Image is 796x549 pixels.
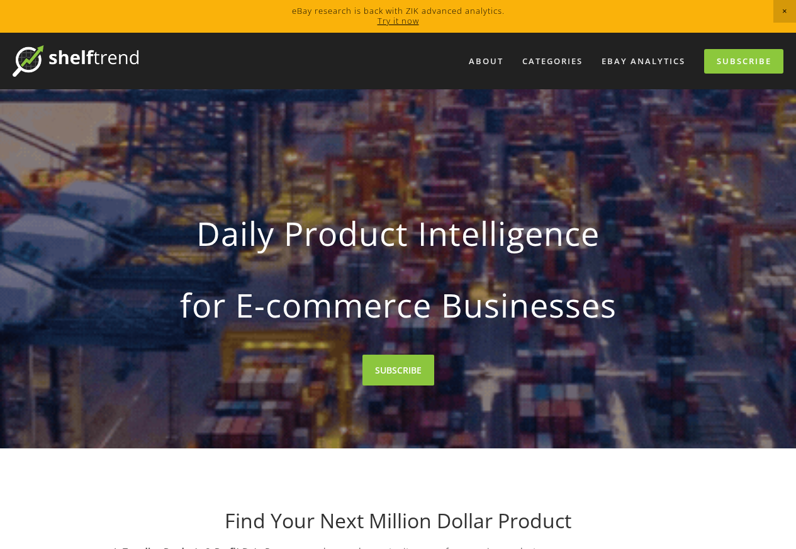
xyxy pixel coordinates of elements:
[593,51,693,72] a: eBay Analytics
[13,45,138,77] img: ShelfTrend
[461,51,512,72] a: About
[378,15,419,26] a: Try it now
[704,49,783,74] a: Subscribe
[514,51,591,72] div: Categories
[98,509,699,533] h1: Find Your Next Million Dollar Product
[118,275,679,335] strong: for E-commerce Businesses
[118,204,679,263] strong: Daily Product Intelligence
[362,355,434,385] a: SUBSCRIBE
